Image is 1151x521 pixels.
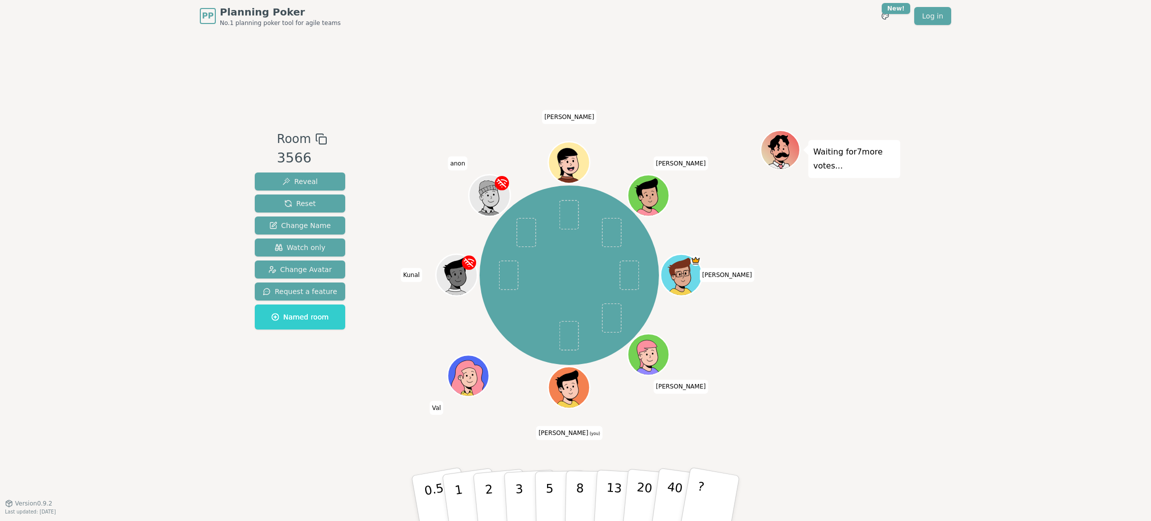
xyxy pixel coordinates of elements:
button: New! [876,7,894,25]
button: Named room [255,304,345,329]
span: Change Name [269,220,331,230]
span: Reset [284,198,316,208]
span: Click to change your name [430,401,444,415]
span: Reveal [282,176,318,186]
span: No.1 planning poker tool for agile teams [220,19,341,27]
span: Click to change your name [542,110,597,124]
span: Watch only [275,242,326,252]
span: Planning Poker [220,5,341,19]
span: (you) [588,431,600,436]
span: Named room [271,312,329,322]
p: Waiting for 7 more votes... [813,145,895,173]
button: Request a feature [255,282,345,300]
span: Click to change your name [448,156,468,170]
span: Click to change your name [700,268,755,282]
button: Change Name [255,216,345,234]
a: PPPlanning PokerNo.1 planning poker tool for agile teams [200,5,341,27]
span: Click to change your name [401,268,422,282]
a: Log in [914,7,951,25]
span: PP [202,10,213,22]
button: Click to change your avatar [550,368,588,407]
span: Click to change your name [653,380,708,394]
span: Click to change your name [653,156,708,170]
button: Version0.9.2 [5,499,52,507]
span: spencer is the host [691,255,701,266]
span: Request a feature [263,286,337,296]
div: 3566 [277,148,327,168]
span: Room [277,130,311,148]
span: Click to change your name [536,426,602,440]
span: Version 0.9.2 [15,499,52,507]
button: Change Avatar [255,260,345,278]
div: New! [882,3,910,14]
button: Watch only [255,238,345,256]
button: Reveal [255,172,345,190]
span: Change Avatar [268,264,332,274]
span: Last updated: [DATE] [5,509,56,514]
button: Reset [255,194,345,212]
